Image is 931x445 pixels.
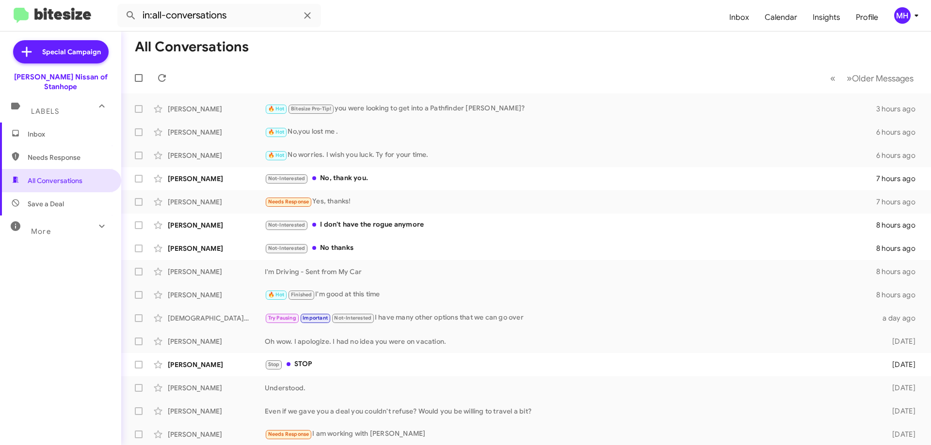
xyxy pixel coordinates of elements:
[265,103,876,114] div: you were looking to get into a Pathfinder [PERSON_NAME]?
[168,290,265,300] div: [PERSON_NAME]
[303,315,328,321] span: Important
[265,406,877,416] div: Even if we gave you a deal you couldn't refuse? Would you be willing to travel a bit?
[168,406,265,416] div: [PERSON_NAME]
[847,72,852,84] span: »
[722,3,757,31] a: Inbox
[28,129,110,139] span: Inbox
[268,292,285,298] span: 🔥 Hot
[168,360,265,369] div: [PERSON_NAME]
[265,383,877,393] div: Understood.
[877,313,923,323] div: a day ago
[824,68,841,88] button: Previous
[805,3,848,31] a: Insights
[265,289,876,300] div: I'm good at this time
[268,106,285,112] span: 🔥 Hot
[168,151,265,160] div: [PERSON_NAME]
[268,315,296,321] span: Try Pausing
[877,337,923,346] div: [DATE]
[135,39,249,55] h1: All Conversations
[876,104,923,114] div: 3 hours ago
[268,222,305,228] span: Not-Interested
[876,290,923,300] div: 8 hours ago
[265,337,877,346] div: Oh wow. I apologize. I had no idea you were on vacation.
[886,7,920,24] button: MH
[877,360,923,369] div: [DATE]
[117,4,321,27] input: Search
[268,152,285,158] span: 🔥 Hot
[876,244,923,253] div: 8 hours ago
[168,337,265,346] div: [PERSON_NAME]
[265,243,876,254] div: No thanks
[268,199,309,205] span: Needs Response
[31,107,59,116] span: Labels
[31,227,51,236] span: More
[265,173,876,184] div: No, thank you.
[265,196,876,207] div: Yes, thanks!
[265,150,876,161] div: No worries. I wish you luck. Ty for your time.
[265,126,876,138] div: No,you lost me .
[852,73,914,84] span: Older Messages
[268,431,309,437] span: Needs Response
[265,312,877,323] div: I have many other options that we can go over
[291,106,331,112] span: Bitesize Pro-Tip!
[28,199,64,209] span: Save a Deal
[42,47,101,57] span: Special Campaign
[168,430,265,439] div: [PERSON_NAME]
[265,429,877,440] div: I am working with [PERSON_NAME]
[168,267,265,276] div: [PERSON_NAME]
[841,68,919,88] button: Next
[877,430,923,439] div: [DATE]
[894,7,911,24] div: MH
[28,153,110,162] span: Needs Response
[265,219,876,230] div: I don't have the rogue anymore
[876,197,923,207] div: 7 hours ago
[876,127,923,137] div: 6 hours ago
[876,174,923,184] div: 7 hours ago
[168,127,265,137] div: [PERSON_NAME]
[168,174,265,184] div: [PERSON_NAME]
[830,72,835,84] span: «
[13,40,109,63] a: Special Campaign
[265,267,876,276] div: I'm Driving - Sent from My Car
[265,359,877,370] div: STOP
[168,313,265,323] div: [DEMOGRAPHIC_DATA][PERSON_NAME]
[168,197,265,207] div: [PERSON_NAME]
[168,220,265,230] div: [PERSON_NAME]
[168,244,265,253] div: [PERSON_NAME]
[291,292,312,298] span: Finished
[757,3,805,31] a: Calendar
[334,315,371,321] span: Not-Interested
[168,383,265,393] div: [PERSON_NAME]
[28,176,82,185] span: All Conversations
[877,383,923,393] div: [DATE]
[876,220,923,230] div: 8 hours ago
[268,129,285,135] span: 🔥 Hot
[825,68,919,88] nav: Page navigation example
[876,151,923,160] div: 6 hours ago
[876,267,923,276] div: 8 hours ago
[268,361,280,368] span: Stop
[268,175,305,182] span: Not-Interested
[268,245,305,251] span: Not-Interested
[877,406,923,416] div: [DATE]
[168,104,265,114] div: [PERSON_NAME]
[848,3,886,31] a: Profile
